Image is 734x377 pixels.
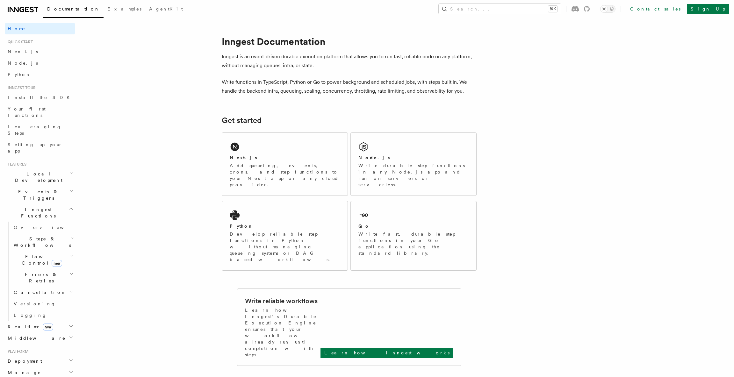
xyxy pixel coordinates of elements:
[149,6,183,11] span: AgentKit
[222,78,477,96] p: Write functions in TypeScript, Python or Go to power background and scheduled jobs, with steps bu...
[5,46,75,57] a: Next.js
[47,6,100,11] span: Documentation
[5,85,36,90] span: Inngest tour
[11,298,75,309] a: Versioning
[5,188,69,201] span: Events & Triggers
[358,223,370,229] h2: Go
[11,271,69,284] span: Errors & Retries
[5,69,75,80] a: Python
[8,25,25,32] span: Home
[5,186,75,204] button: Events & Triggers
[11,269,75,287] button: Errors & Retries
[8,72,31,77] span: Python
[245,296,318,305] h2: Write reliable workflows
[5,39,33,45] span: Quick start
[8,106,46,118] span: Your first Functions
[230,223,253,229] h2: Python
[52,260,62,267] span: new
[5,222,75,321] div: Inngest Functions
[324,350,450,356] p: Learn how Inngest works
[8,60,38,66] span: Node.js
[8,124,61,136] span: Leveraging Steps
[358,162,469,188] p: Write durable step functions in any Node.js app and run on servers or serverless.
[11,309,75,321] a: Logging
[5,168,75,186] button: Local Development
[5,162,26,167] span: Features
[5,171,69,183] span: Local Development
[11,287,75,298] button: Cancellation
[548,6,557,12] kbd: ⌘K
[14,301,56,306] span: Versioning
[626,4,684,14] a: Contact sales
[358,154,390,161] h2: Node.js
[350,132,477,196] a: Node.jsWrite durable step functions in any Node.js app and run on servers or serverless.
[222,36,477,47] h1: Inngest Documentation
[5,103,75,121] a: Your first Functions
[230,154,257,161] h2: Next.js
[222,132,348,196] a: Next.jsAdd queueing, events, crons, and step functions to your Next app on any cloud provider.
[145,2,187,17] a: AgentKit
[43,324,53,331] span: new
[5,206,69,219] span: Inngest Functions
[222,201,348,271] a: PythonDevelop reliable step functions in Python without managing queueing systems or DAG based wo...
[5,204,75,222] button: Inngest Functions
[5,335,66,341] span: Middleware
[5,23,75,34] a: Home
[687,4,729,14] a: Sign Up
[230,231,340,263] p: Develop reliable step functions in Python without managing queueing systems or DAG based workflows.
[5,321,75,332] button: Realtimenew
[8,49,38,54] span: Next.js
[11,236,71,248] span: Steps & Workflows
[222,52,477,70] p: Inngest is an event-driven durable execution platform that allows you to run fast, reliable code ...
[5,92,75,103] a: Install the SDK
[5,358,42,364] span: Deployment
[11,222,75,233] a: Overview
[11,289,66,295] span: Cancellation
[245,307,320,358] p: Learn how Inngest's Durable Execution Engine ensures that your workflow already run until complet...
[14,313,47,318] span: Logging
[320,348,453,358] a: Learn how Inngest works
[358,231,469,256] p: Write fast, durable step functions in your Go application using the standard library.
[11,251,75,269] button: Flow Controlnew
[104,2,145,17] a: Examples
[14,225,79,230] span: Overview
[5,332,75,344] button: Middleware
[230,162,340,188] p: Add queueing, events, crons, and step functions to your Next app on any cloud provider.
[107,6,141,11] span: Examples
[439,4,561,14] button: Search...⌘K
[43,2,104,18] a: Documentation
[5,324,53,330] span: Realtime
[5,355,75,367] button: Deployment
[5,139,75,157] a: Setting up your app
[600,5,615,13] button: Toggle dark mode
[8,142,62,153] span: Setting up your app
[11,253,70,266] span: Flow Control
[11,233,75,251] button: Steps & Workflows
[5,121,75,139] a: Leveraging Steps
[222,116,262,125] a: Get started
[5,349,29,354] span: Platform
[5,57,75,69] a: Node.js
[8,95,74,100] span: Install the SDK
[350,201,477,271] a: GoWrite fast, durable step functions in your Go application using the standard library.
[5,369,41,376] span: Manage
